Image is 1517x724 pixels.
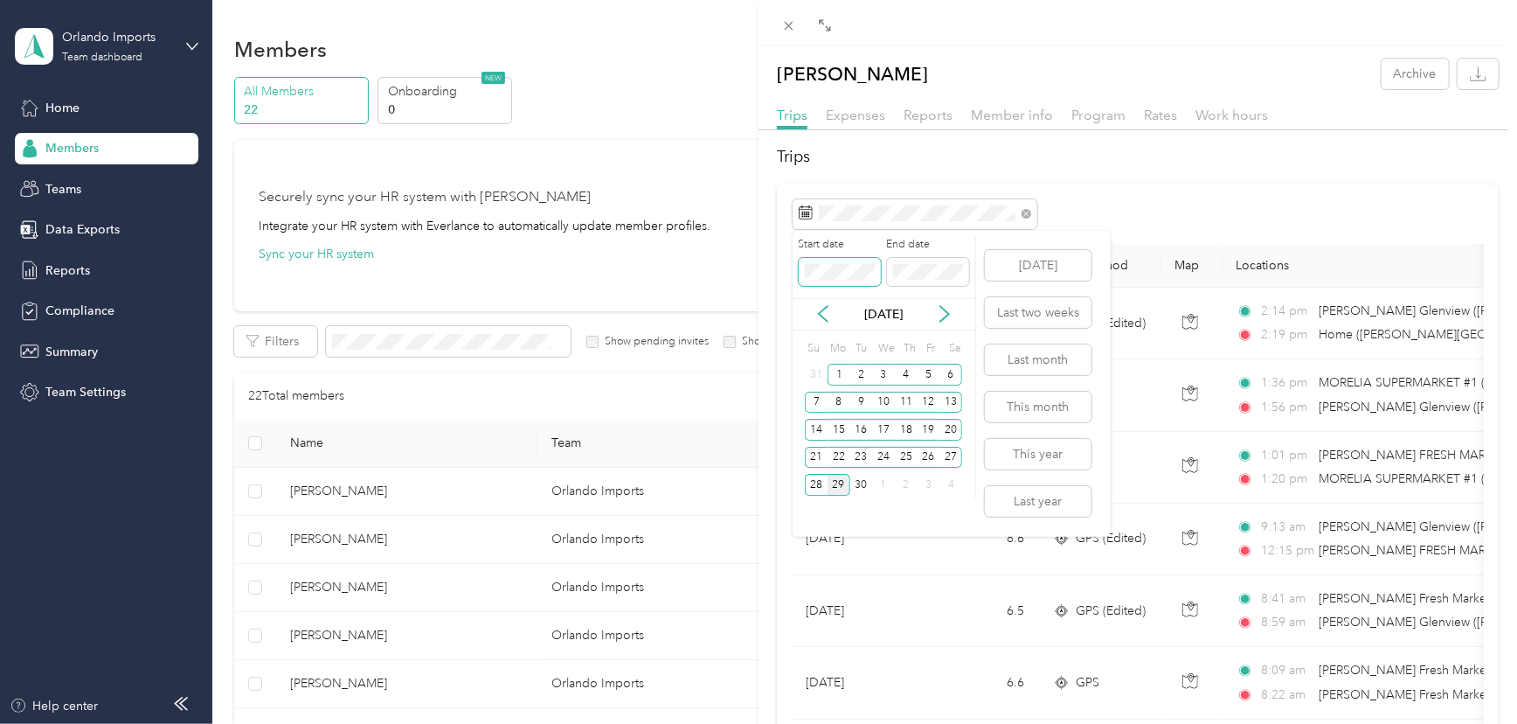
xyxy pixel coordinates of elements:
div: 14 [805,419,828,441]
div: Sa [946,337,962,361]
div: Su [805,337,821,361]
span: Trips [777,107,807,123]
label: End date [887,237,969,253]
div: 7 [805,392,828,414]
div: 28 [805,474,828,496]
span: Expenses [826,107,885,123]
span: 8:41 am [1261,589,1311,609]
span: 8:59 am [1261,613,1311,632]
button: Last year [985,486,1091,517]
span: Rates [1144,107,1177,123]
div: 16 [850,419,873,441]
div: 23 [850,447,873,469]
td: 6.5 [924,575,1039,647]
span: 2:14 pm [1261,302,1311,321]
button: Last two weeks [985,297,1091,328]
p: [PERSON_NAME] [777,59,928,89]
span: Member info [971,107,1053,123]
span: Work hours [1195,107,1268,123]
div: 27 [939,447,962,469]
span: 2:19 pm [1261,325,1311,345]
h2: Trips [777,145,1499,169]
div: 10 [872,392,895,414]
div: Fr [924,337,940,361]
div: 25 [895,447,918,469]
div: 3 [918,474,940,496]
div: 15 [828,419,850,441]
span: Reports [904,107,952,123]
span: 1:56 pm [1261,398,1311,417]
td: 6.6 [924,647,1039,719]
div: 2 [895,474,918,496]
div: 22 [828,447,850,469]
button: Archive [1382,59,1449,89]
span: 8:09 am [1261,661,1311,680]
div: 29 [828,474,850,496]
div: 4 [939,474,962,496]
p: [DATE] [847,305,920,324]
iframe: Everlance-gr Chat Button Frame [1419,626,1517,724]
div: 19 [918,419,940,441]
div: Tu [852,337,869,361]
div: 3 [872,364,895,386]
div: 12 [918,392,940,414]
div: 1 [828,364,850,386]
span: 9:13 am [1261,518,1311,537]
div: 18 [895,419,918,441]
div: 13 [939,392,962,414]
span: 8:22 am [1261,686,1311,705]
span: 12:15 pm [1261,541,1311,560]
span: 1:01 pm [1261,446,1311,465]
div: 6 [939,364,962,386]
div: 24 [872,447,895,469]
span: 1:36 pm [1261,373,1311,393]
div: 4 [895,364,918,386]
div: 8 [828,392,850,414]
div: Mo [828,337,847,361]
td: [DATE] [793,647,924,719]
button: Last month [985,345,1091,375]
label: Start date [799,237,881,253]
span: GPS [1077,673,1100,693]
span: Program [1071,107,1126,123]
div: 31 [805,364,828,386]
button: [DATE] [985,250,1091,281]
button: This month [985,392,1091,422]
div: 20 [939,419,962,441]
span: GPS (Edited) [1077,314,1146,333]
th: Map [1161,244,1223,288]
td: [DATE] [793,575,924,647]
div: 2 [850,364,873,386]
td: [DATE] [793,504,924,575]
span: GPS (Edited) [1077,529,1146,548]
div: Th [901,337,918,361]
div: 9 [850,392,873,414]
div: 5 [918,364,940,386]
div: 21 [805,447,828,469]
div: 11 [895,392,918,414]
div: 1 [872,474,895,496]
div: 17 [872,419,895,441]
div: 30 [850,474,873,496]
span: GPS (Edited) [1077,602,1146,621]
span: 1:20 pm [1261,470,1311,489]
div: 26 [918,447,940,469]
button: This year [985,439,1091,470]
td: 8.6 [924,504,1039,575]
div: We [875,337,895,361]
